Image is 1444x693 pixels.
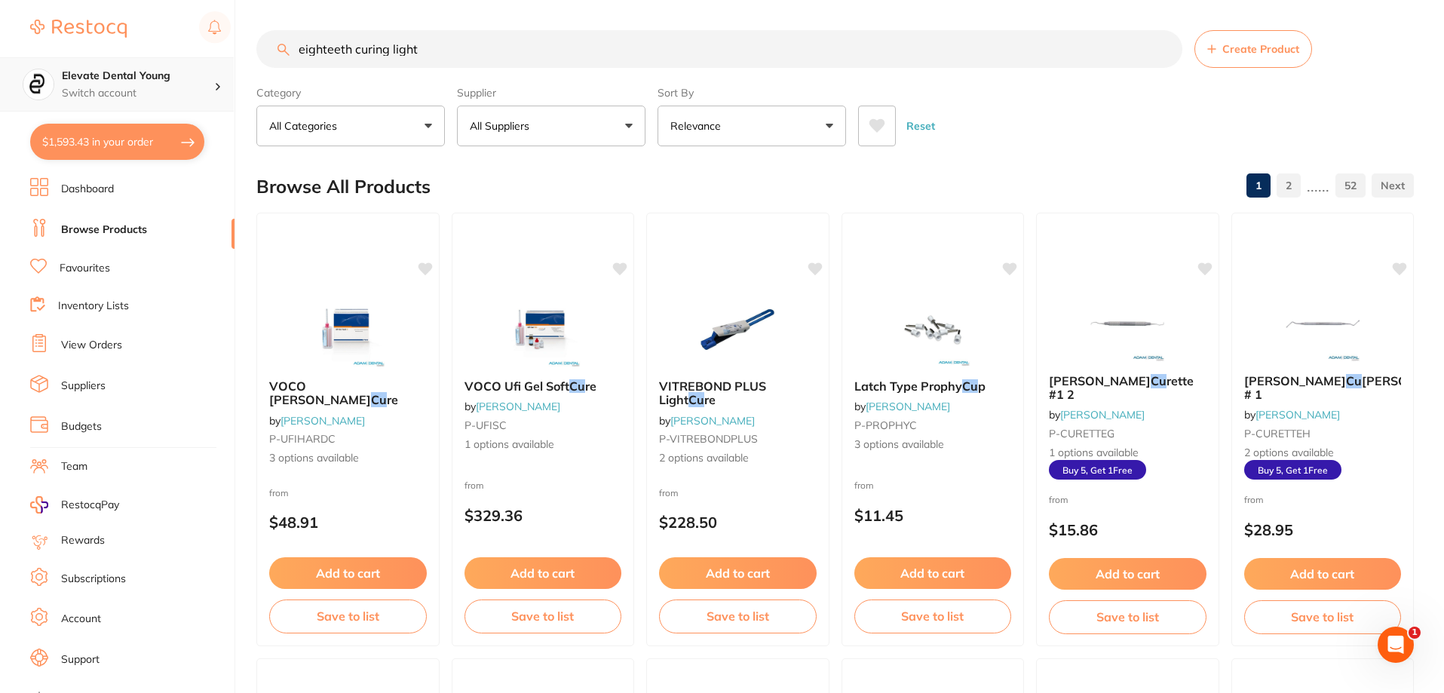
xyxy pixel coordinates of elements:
[1049,374,1206,402] b: Hanson Gracey Curette #1 2
[659,487,679,498] span: from
[60,261,110,276] a: Favourites
[659,432,758,446] span: P-VITREBONDPLUS
[269,487,289,498] span: from
[30,20,127,38] img: Restocq Logo
[464,507,622,524] p: $329.36
[61,459,87,474] a: Team
[464,400,560,413] span: by
[659,451,817,466] span: 2 options available
[494,292,592,367] img: VOCO Ufi Gel Soft Cure
[30,124,204,160] button: $1,593.43 in your order
[269,599,427,633] button: Save to list
[569,379,585,394] em: Cu
[61,338,122,353] a: View Orders
[464,437,622,452] span: 1 options available
[1409,627,1421,639] span: 1
[1049,446,1206,461] span: 1 options available
[61,612,101,627] a: Account
[658,86,846,100] label: Sort By
[256,86,445,100] label: Category
[1049,427,1114,440] span: P-CURETTEG
[854,599,1012,633] button: Save to list
[269,118,343,133] p: All Categories
[1049,373,1151,388] span: [PERSON_NAME]
[1244,427,1311,440] span: P-CURETTEH
[1049,558,1206,590] button: Add to cart
[1049,600,1206,633] button: Save to list
[470,118,535,133] p: All Suppliers
[854,379,962,394] span: Latch Type Prophy
[371,392,387,407] em: Cu
[670,414,755,428] a: [PERSON_NAME]
[1244,494,1264,505] span: from
[1049,460,1146,480] span: Buy 5, Get 1 Free
[1049,494,1068,505] span: from
[30,496,119,514] a: RestocqPay
[61,572,126,587] a: Subscriptions
[1244,446,1402,461] span: 2 options available
[269,557,427,589] button: Add to cart
[902,106,940,146] button: Reset
[1244,460,1341,480] span: Buy 5, Get 1 Free
[1246,170,1271,201] a: 1
[256,106,445,146] button: All Categories
[1244,521,1402,538] p: $28.95
[1274,287,1372,362] img: Hanson Curette Hemmingway # 1
[854,480,874,491] span: from
[1151,373,1167,388] em: Cu
[1244,373,1346,388] span: [PERSON_NAME]
[1244,408,1340,422] span: by
[670,118,727,133] p: Relevance
[269,379,371,407] span: VOCO [PERSON_NAME]
[23,69,54,100] img: Elevate Dental Young
[854,437,1012,452] span: 3 options available
[269,451,427,466] span: 3 options available
[585,379,596,394] span: re
[866,400,950,413] a: [PERSON_NAME]
[1244,600,1402,633] button: Save to list
[61,419,102,434] a: Budgets
[256,30,1182,68] input: Search Products
[61,498,119,513] span: RestocqPay
[659,599,817,633] button: Save to list
[1060,408,1145,422] a: [PERSON_NAME]
[1277,170,1301,201] a: 2
[688,292,786,367] img: VITREBOND PLUS Light Cure
[1378,627,1414,663] iframe: Intercom live chat
[269,514,427,531] p: $48.91
[269,432,336,446] span: P-UFIHARDC
[62,86,214,101] p: Switch account
[1244,558,1402,590] button: Add to cart
[299,292,397,367] img: VOCO Ufi Gel Hard Cure
[61,222,147,238] a: Browse Products
[884,292,982,367] img: Latch Type Prophy Cup
[457,86,645,100] label: Supplier
[464,379,622,393] b: VOCO Ufi Gel Soft Cure
[1222,43,1299,55] span: Create Product
[854,507,1012,524] p: $11.45
[30,496,48,514] img: RestocqPay
[256,176,431,198] h2: Browse All Products
[1335,170,1366,201] a: 52
[476,400,560,413] a: [PERSON_NAME]
[61,652,100,667] a: Support
[659,379,817,407] b: VITREBOND PLUS Light Cure
[1255,408,1340,422] a: [PERSON_NAME]
[659,557,817,589] button: Add to cart
[854,379,1012,393] b: Latch Type Prophy Cup
[854,419,917,432] span: P-PROPHYC
[464,557,622,589] button: Add to cart
[464,599,622,633] button: Save to list
[704,392,716,407] span: re
[659,514,817,531] p: $228.50
[281,414,365,428] a: [PERSON_NAME]
[61,379,106,394] a: Suppliers
[978,379,986,394] span: p
[854,557,1012,589] button: Add to cart
[1346,373,1362,388] em: Cu
[62,69,214,84] h4: Elevate Dental Young
[30,11,127,46] a: Restocq Logo
[962,379,978,394] em: Cu
[1307,177,1329,195] p: ......
[1244,374,1402,402] b: Hanson Curette Hemmingway # 1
